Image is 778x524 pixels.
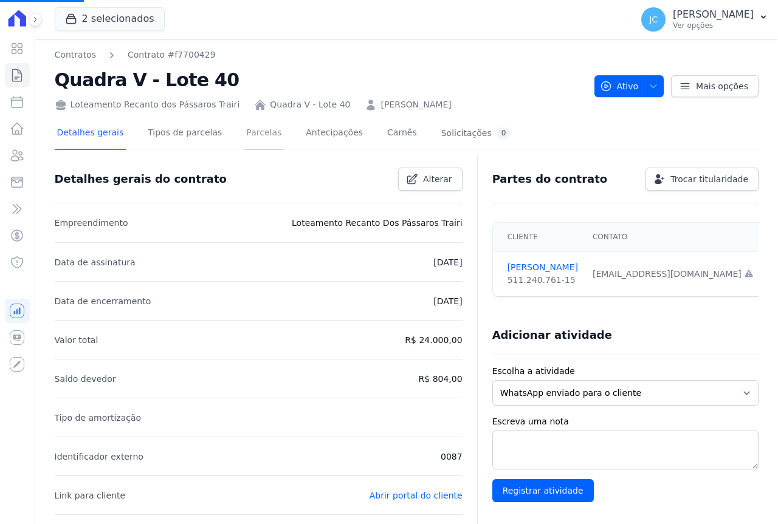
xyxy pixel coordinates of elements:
[497,128,511,139] div: 0
[405,333,462,347] p: R$ 24.000,00
[55,118,126,150] a: Detalhes gerais
[645,168,759,191] a: Trocar titularidade
[441,449,463,464] p: 0087
[492,328,612,342] h3: Adicionar atividade
[55,410,142,425] p: Tipo de amortização
[492,172,608,186] h3: Partes do contrato
[585,223,761,251] th: Contato
[493,223,585,251] th: Cliente
[433,294,462,308] p: [DATE]
[55,255,136,270] p: Data de assinatura
[671,75,759,97] a: Mais opções
[55,372,116,386] p: Saldo devedor
[492,365,759,378] label: Escolha a atividade
[55,216,128,230] p: Empreendimento
[55,49,585,61] nav: Breadcrumb
[433,255,462,270] p: [DATE]
[508,274,578,287] div: 511.240.761-15
[303,118,365,150] a: Antecipações
[441,128,511,139] div: Solicitações
[55,449,143,464] p: Identificador externo
[55,333,98,347] p: Valor total
[649,15,658,24] span: JC
[292,216,463,230] p: Loteamento Recanto Dos Pássaros Trairi
[244,118,284,150] a: Parcelas
[398,168,463,191] a: Alterar
[492,479,594,502] input: Registrar atividade
[55,49,96,61] a: Contratos
[370,491,463,500] a: Abrir portal do cliente
[673,21,754,30] p: Ver opções
[419,372,463,386] p: R$ 804,00
[55,66,585,94] h2: Quadra V - Lote 40
[423,173,452,185] span: Alterar
[55,7,165,30] button: 2 selecionados
[385,118,419,150] a: Carnês
[128,49,216,61] a: Contrato #f7700429
[55,49,216,61] nav: Breadcrumb
[270,98,350,111] a: Quadra V - Lote 40
[632,2,778,36] button: JC [PERSON_NAME] Ver opções
[594,75,664,97] button: Ativo
[55,98,240,111] div: Loteamento Recanto dos Pássaros Trairi
[670,173,748,185] span: Trocar titularidade
[55,172,227,186] h3: Detalhes gerais do contrato
[600,75,639,97] span: Ativo
[492,415,759,428] label: Escreva uma nota
[593,268,754,281] div: [EMAIL_ADDRESS][DOMAIN_NAME]
[673,9,754,21] p: [PERSON_NAME]
[55,294,151,308] p: Data de encerramento
[380,98,451,111] a: [PERSON_NAME]
[439,118,514,150] a: Solicitações0
[145,118,224,150] a: Tipos de parcelas
[696,80,748,92] span: Mais opções
[55,488,125,503] p: Link para cliente
[508,261,578,274] a: [PERSON_NAME]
